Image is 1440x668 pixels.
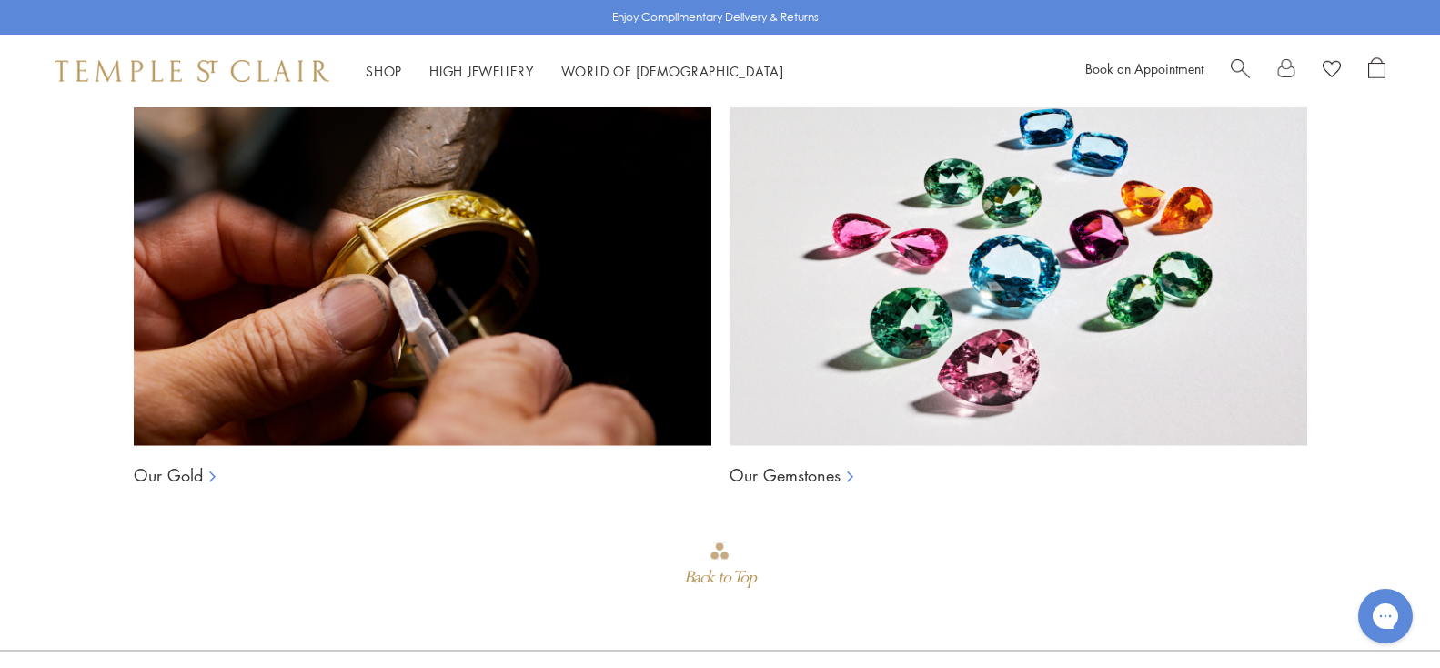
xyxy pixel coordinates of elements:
p: Enjoy Complimentary Delivery & Returns [612,8,819,26]
a: High JewelleryHigh Jewellery [429,62,534,80]
div: Back to Top [684,562,755,594]
a: Open Shopping Bag [1368,57,1385,85]
img: Ball Chains [134,83,711,447]
img: Ball Chains [730,83,1307,447]
a: Our Gemstones [730,464,841,486]
a: World of [DEMOGRAPHIC_DATA]World of [DEMOGRAPHIC_DATA] [561,62,784,80]
iframe: Gorgias live chat messenger [1349,582,1422,650]
img: Temple St. Clair [55,60,329,82]
div: Go to top [684,541,755,594]
a: ShopShop [366,62,402,80]
a: Book an Appointment [1085,59,1203,77]
a: View Wishlist [1323,57,1341,85]
a: Search [1231,57,1250,85]
nav: Main navigation [366,60,784,83]
a: Our Gold [134,464,203,486]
